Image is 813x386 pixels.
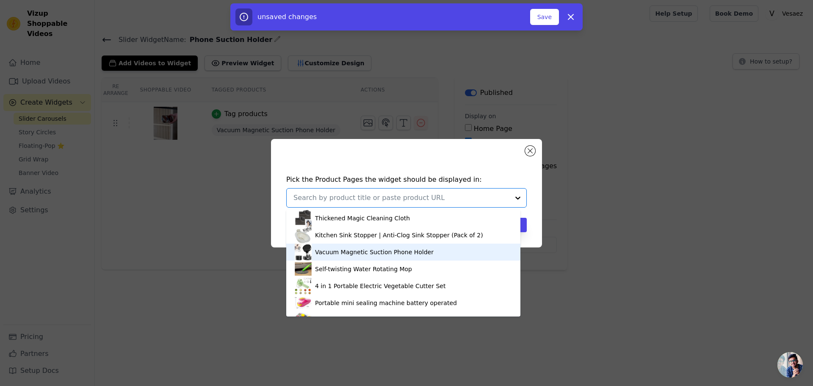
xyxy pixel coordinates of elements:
img: product thumbnail [295,261,312,278]
span: unsaved changes [257,13,317,21]
img: product thumbnail [295,227,312,244]
a: Open chat [777,352,803,378]
div: Thickened Magic Cleaning Cloth [315,214,410,222]
div: Fridge Storage Boxes, Fridge Organizer With 5 Compartment [315,316,495,324]
div: Portable mini sealing machine battery operated [315,299,457,307]
img: product thumbnail [295,294,312,311]
button: Close modal [525,146,535,156]
img: product thumbnail [295,311,312,328]
div: Vacuum Magnetic Suction Phone Holder [315,248,434,256]
div: Self-twisting Water Rotating Mop [315,265,412,273]
div: 4 in 1 Portable Electric Vegetable Cutter Set [315,282,445,290]
h4: Pick the Product Pages the widget should be displayed in: [286,175,527,185]
input: Search by product title or paste product URL [293,193,509,203]
button: Save [530,9,559,25]
div: Kitchen Sink Stopper | Anti-Clog Sink Stopper (Pack of 2) [315,231,483,239]
img: product thumbnail [295,210,312,227]
img: product thumbnail [295,244,312,261]
img: product thumbnail [295,278,312,294]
